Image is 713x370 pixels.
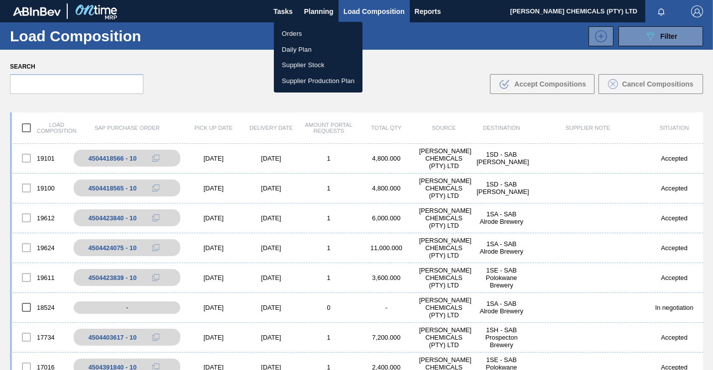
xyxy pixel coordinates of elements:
[274,42,362,58] a: Daily Plan
[274,26,362,42] a: Orders
[274,57,362,73] a: Supplier Stock
[274,73,362,89] a: Supplier Production Plan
